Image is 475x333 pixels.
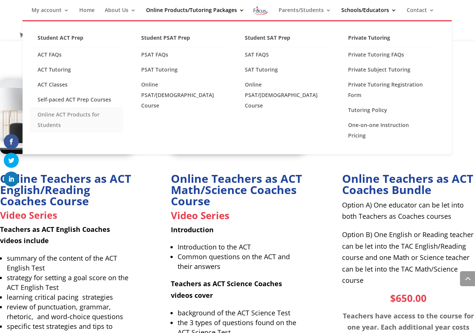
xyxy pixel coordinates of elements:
a: Private Tutoring Registration Form [341,77,434,103]
a: Private Tutoring FAQs [341,47,434,62]
a: Private Subject Tutoring [341,62,434,77]
span: $ [390,291,396,305]
a: Online ACT Products for Students [30,107,123,133]
a: Student PSAT Prep [134,33,227,47]
a: SAT FAQS [237,47,330,62]
a: Student SAT Prep [237,33,330,47]
a: Tutoring Policy [341,103,434,118]
a: Parents/Students [279,7,331,20]
span: background of the ACT Science Test [178,308,290,317]
a: Student ACT Prep [30,33,123,47]
a: Contact [407,7,434,20]
a: Online PSAT/[DEMOGRAPHIC_DATA] Course [237,77,330,113]
a: ACT Classes [30,77,123,92]
a: SAT Tutoring [237,62,330,77]
a: Home [79,7,95,20]
a: PSAT FAQs [134,47,227,62]
li: review of punctuation, grammar, rhetoric, and word-choice questions [7,302,133,321]
strong: Introduction [171,225,214,234]
li: strategy for setting a goal score on the ACT English Test [7,273,133,292]
a: Schools/Educators [341,7,397,20]
p: Option A) One educator can be let into both Teachers as Coaches courses [342,199,475,229]
strong: Online Teachers as ACT Coaches Bundle [342,171,473,197]
a: One-on-one Instruction Pricing [341,118,434,143]
a: Self-paced ACT Prep Courses [30,92,123,107]
a: ACT Tutoring [30,62,123,77]
li: summary of the content of the ACT English Test [7,253,133,273]
li: learning critical pacing strategies [7,292,133,302]
a: Online Products/Tutoring Packages [146,7,244,20]
p: Option B) One English or Reading teacher can be let into the TAC English/Reading course and one M... [342,229,475,286]
strong: Video Series [171,209,229,222]
a: PSAT Tutoring [134,62,227,77]
a: ACT FAQs [30,47,123,62]
img: Focus on Learning [253,5,268,16]
bdi: 650.00 [390,291,427,305]
li: Common questions on the ACT and their answers [178,252,304,271]
li: Introduction to the ACT [178,242,304,252]
strong: Teachers as ACT Science Coaches videos cover [171,279,282,300]
a: Private Tutoring [341,33,434,47]
a: My account [32,7,69,20]
strong: Online Teachers as ACT Math/Science Coaches Course [171,171,302,209]
a: Online PSAT/[DEMOGRAPHIC_DATA] Course [134,77,227,113]
a: About Us [105,7,136,20]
